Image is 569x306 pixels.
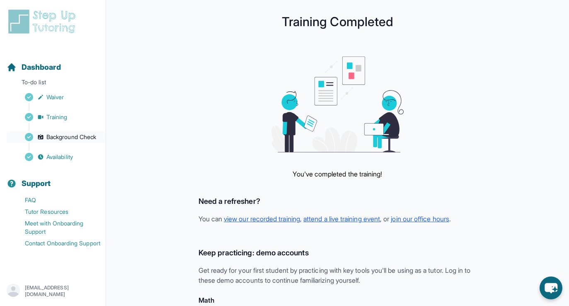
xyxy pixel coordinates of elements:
[7,284,99,299] button: [EMAIL_ADDRESS][DOMAIN_NAME]
[271,56,404,152] img: meeting graphic
[7,194,106,206] a: FAQ
[7,61,61,73] a: Dashboard
[199,265,477,285] p: Get ready for your first student by practicing with key tools you'll be using as a tutor. Log in ...
[3,78,102,90] p: To-do list
[22,178,51,189] span: Support
[7,237,106,249] a: Contact Onboarding Support
[123,17,552,27] h1: Training Completed
[3,164,102,193] button: Support
[46,113,68,121] span: Training
[7,8,80,35] img: logo
[7,218,106,237] a: Meet with Onboarding Support
[7,206,106,218] a: Tutor Resources
[7,111,106,123] a: Training
[303,215,380,223] a: attend a live training event
[540,277,562,299] button: chat-button
[293,169,382,179] p: You've completed the training!
[46,133,96,141] span: Background Check
[199,247,477,259] h3: Keep practicing: demo accounts
[25,284,99,298] p: [EMAIL_ADDRESS][DOMAIN_NAME]
[3,48,102,76] button: Dashboard
[199,196,477,207] h3: Need a refresher?
[46,93,64,101] span: Waiver
[224,215,300,223] a: view our recorded training
[7,91,106,103] a: Waiver
[199,214,477,224] p: You can , , or .
[391,215,449,223] a: join our office hours
[7,131,106,143] a: Background Check
[46,153,73,161] span: Availability
[199,295,477,305] h4: Math
[7,151,106,163] a: Availability
[22,61,61,73] span: Dashboard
